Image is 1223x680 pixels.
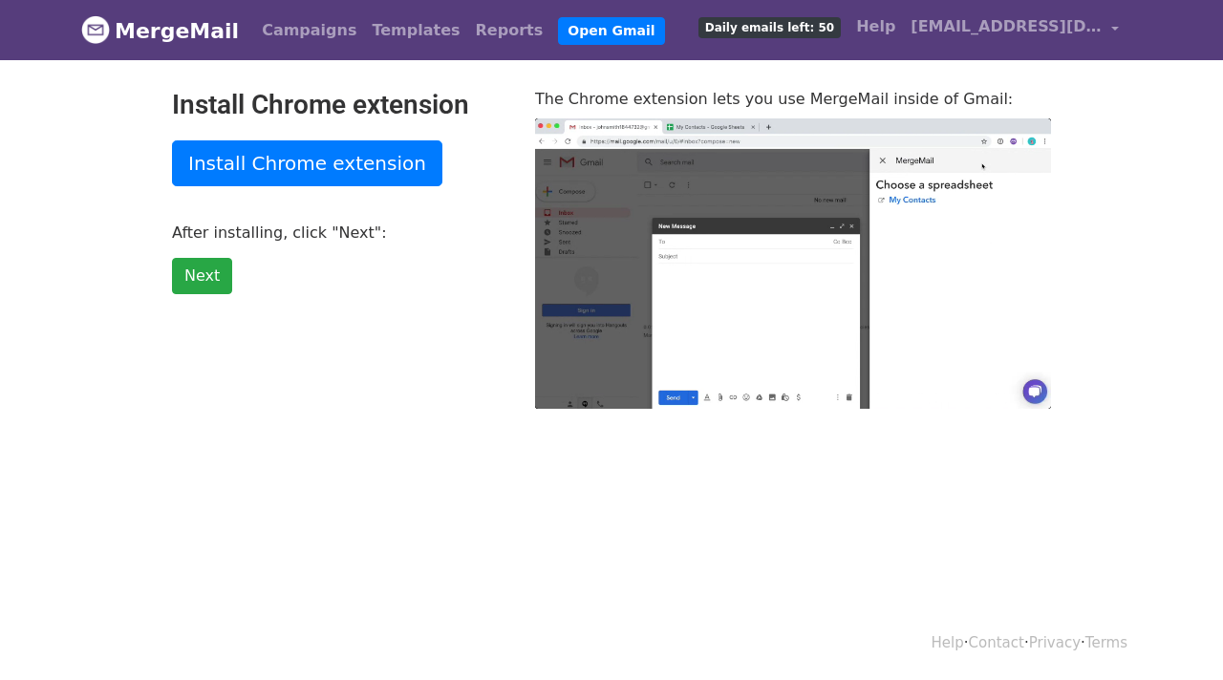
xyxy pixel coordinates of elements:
a: Campaigns [254,11,364,50]
a: Contact [969,634,1024,651]
a: Reports [468,11,551,50]
iframe: Chat Widget [1127,588,1223,680]
a: [EMAIL_ADDRESS][DOMAIN_NAME] [903,8,1126,53]
a: Privacy [1029,634,1081,651]
a: Daily emails left: 50 [691,8,848,46]
a: Templates [364,11,467,50]
img: MergeMail logo [81,15,110,44]
span: [EMAIL_ADDRESS][DOMAIN_NAME] [911,15,1102,38]
a: Help [932,634,964,651]
span: Daily emails left: 50 [698,17,841,38]
a: Help [848,8,903,46]
a: Next [172,258,232,294]
h2: Install Chrome extension [172,89,506,121]
a: Install Chrome extension [172,140,442,186]
a: Open Gmail [558,17,664,45]
a: MergeMail [81,11,239,51]
p: The Chrome extension lets you use MergeMail inside of Gmail: [535,89,1051,109]
a: Terms [1085,634,1127,651]
p: After installing, click "Next": [172,223,506,243]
